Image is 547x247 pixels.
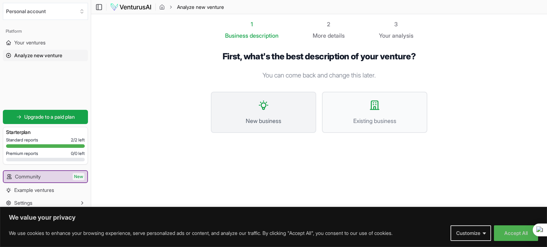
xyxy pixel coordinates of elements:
span: New [73,173,84,180]
a: Upgrade to a paid plan [3,110,88,124]
button: Select an organization [3,3,88,20]
span: Premium reports [6,151,38,156]
span: Your [379,31,391,40]
span: Upgrade to a paid plan [24,113,75,120]
span: 0 / 0 left [71,151,85,156]
nav: breadcrumb [159,4,224,11]
span: New business [219,117,308,125]
span: Existing business [330,117,420,125]
div: 2 [313,20,345,28]
a: CommunityNew [4,171,87,182]
p: You can come back and change this later. [211,70,427,80]
span: Analyze new venture [14,52,62,59]
a: Example ventures [3,184,88,196]
span: Your ventures [14,39,46,46]
h1: First, what's the best description of your venture? [211,51,427,62]
div: Platform [3,26,88,37]
button: Customize [450,225,491,241]
span: Analyze new venture [177,4,224,11]
button: Existing business [322,92,427,133]
button: Accept All [494,225,538,241]
button: Settings [3,197,88,209]
a: Your ventures [3,37,88,48]
button: New business [211,92,316,133]
a: Analyze new venture [3,50,88,61]
div: 1 [225,20,278,28]
img: logo [110,3,152,11]
p: We value your privacy [9,213,538,222]
span: Standard reports [6,137,38,143]
span: Community [15,173,41,180]
div: 3 [379,20,413,28]
h3: Starter plan [6,129,85,136]
span: details [328,32,345,39]
p: We use cookies to enhance your browsing experience, serve personalized ads or content, and analyz... [9,229,392,237]
span: Settings [14,199,32,206]
span: analysis [392,32,413,39]
span: description [250,32,278,39]
span: Business [225,31,248,40]
span: Example ventures [14,187,54,194]
span: 2 / 2 left [71,137,85,143]
span: More [313,31,326,40]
